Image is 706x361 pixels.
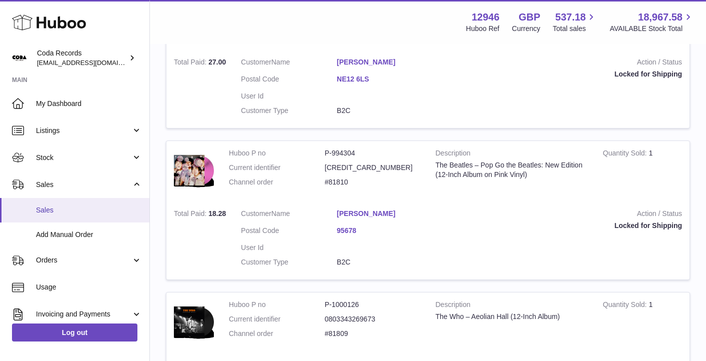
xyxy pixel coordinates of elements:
[448,69,682,79] div: Locked for Shipping
[174,58,208,68] strong: Total Paid
[174,209,208,220] strong: Total Paid
[448,221,682,230] div: Locked for Shipping
[36,180,131,189] span: Sales
[241,57,337,69] dt: Name
[325,177,421,187] dd: #81810
[241,257,337,267] dt: Customer Type
[337,57,433,67] a: [PERSON_NAME]
[610,24,694,33] span: AVAILABLE Stock Total
[325,148,421,158] dd: P-994304
[448,57,682,69] strong: Action / Status
[325,329,421,338] dd: #81809
[610,10,694,33] a: 18,967.58 AVAILABLE Stock Total
[472,10,500,24] strong: 12946
[337,74,433,84] a: NE12 6LS
[229,329,325,338] dt: Channel order
[36,255,131,265] span: Orders
[448,209,682,221] strong: Action / Status
[241,209,271,217] span: Customer
[36,126,131,135] span: Listings
[555,10,586,24] span: 537.18
[436,312,588,321] div: The Who – Aeolian Hall (12-Inch Album)
[512,24,541,33] div: Currency
[174,148,214,192] img: 129461719491389.png
[436,148,588,160] strong: Description
[241,74,337,86] dt: Postal Code
[37,58,147,66] span: [EMAIL_ADDRESS][DOMAIN_NAME]
[519,10,540,24] strong: GBP
[174,300,214,343] img: 129461721815092.png
[325,314,421,324] dd: 0803343269673
[37,48,127,67] div: Coda Records
[337,209,433,218] a: [PERSON_NAME]
[229,163,325,172] dt: Current identifier
[229,148,325,158] dt: Huboo P no
[36,230,142,239] span: Add Manual Order
[241,58,271,66] span: Customer
[596,292,690,353] td: 1
[553,24,597,33] span: Total sales
[208,58,226,66] span: 27.00
[229,177,325,187] dt: Channel order
[603,300,649,311] strong: Quantity Sold
[36,153,131,162] span: Stock
[36,205,142,215] span: Sales
[241,106,337,115] dt: Customer Type
[208,209,226,217] span: 18.28
[241,209,337,221] dt: Name
[436,300,588,312] strong: Description
[241,226,337,238] dt: Postal Code
[229,300,325,309] dt: Huboo P no
[325,163,421,172] dd: [CREDIT_CARD_NUMBER]
[436,160,588,179] div: The Beatles – Pop Go the Beatles: New Edition (12-Inch Album on Pink Vinyl)
[466,24,500,33] div: Huboo Ref
[553,10,597,33] a: 537.18 Total sales
[325,300,421,309] dd: P-1000126
[12,50,27,65] img: haz@pcatmedia.com
[596,141,690,202] td: 1
[241,91,337,101] dt: User Id
[229,314,325,324] dt: Current identifier
[12,323,137,341] a: Log out
[241,243,337,252] dt: User Id
[638,10,683,24] span: 18,967.58
[337,226,433,235] a: 95678
[337,257,433,267] dd: B2C
[36,309,131,319] span: Invoicing and Payments
[603,149,649,159] strong: Quantity Sold
[36,282,142,292] span: Usage
[337,106,433,115] dd: B2C
[36,99,142,108] span: My Dashboard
